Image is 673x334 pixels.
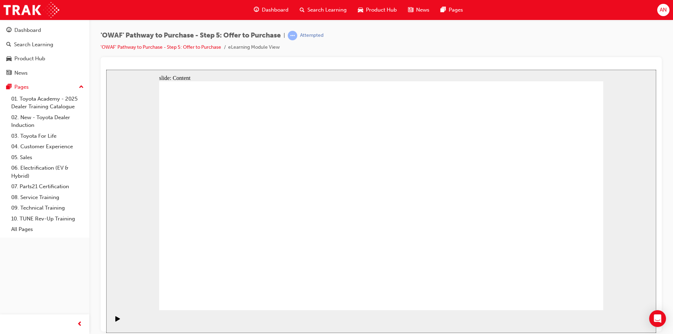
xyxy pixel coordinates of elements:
[101,32,281,40] span: 'OWAF' Pathway to Purchase - Step 5: Offer to Purchase
[441,6,446,14] span: pages-icon
[8,181,87,192] a: 07. Parts21 Certification
[366,6,397,14] span: Product Hub
[248,3,294,17] a: guage-iconDashboard
[657,4,669,16] button: AN
[8,192,87,203] a: 08. Service Training
[14,55,45,63] div: Product Hub
[6,42,11,48] span: search-icon
[307,6,347,14] span: Search Learning
[79,83,84,92] span: up-icon
[416,6,429,14] span: News
[4,246,15,258] button: Play (Ctrl+Alt+P)
[228,43,280,52] li: eLearning Module View
[8,141,87,152] a: 04. Customer Experience
[435,3,469,17] a: pages-iconPages
[101,44,221,50] a: 'OWAF' Pathway to Purchase - Step 5: Offer to Purchase
[8,131,87,142] a: 03. Toyota For Life
[3,81,87,94] button: Pages
[3,22,87,81] button: DashboardSearch LearningProduct HubNews
[288,31,297,40] span: learningRecordVerb_ATTEMPT-icon
[262,6,288,14] span: Dashboard
[8,224,87,235] a: All Pages
[8,163,87,181] a: 06. Electrification (EV & Hybrid)
[14,83,29,91] div: Pages
[6,27,12,34] span: guage-icon
[14,26,41,34] div: Dashboard
[3,38,87,51] a: Search Learning
[402,3,435,17] a: news-iconNews
[254,6,259,14] span: guage-icon
[8,94,87,112] a: 01. Toyota Academy - 2025 Dealer Training Catalogue
[6,56,12,62] span: car-icon
[649,310,666,327] div: Open Intercom Messenger
[358,6,363,14] span: car-icon
[4,2,59,18] img: Trak
[8,112,87,131] a: 02. New - Toyota Dealer Induction
[6,70,12,76] span: news-icon
[6,84,12,90] span: pages-icon
[352,3,402,17] a: car-iconProduct Hub
[3,24,87,37] a: Dashboard
[4,240,15,263] div: playback controls
[660,6,667,14] span: AN
[14,41,53,49] div: Search Learning
[14,69,28,77] div: News
[300,6,305,14] span: search-icon
[3,67,87,80] a: News
[300,32,324,39] div: Attempted
[77,320,82,329] span: prev-icon
[449,6,463,14] span: Pages
[408,6,413,14] span: news-icon
[8,203,87,213] a: 09. Technical Training
[284,32,285,40] span: |
[8,152,87,163] a: 05. Sales
[3,52,87,65] a: Product Hub
[8,213,87,224] a: 10. TUNE Rev-Up Training
[294,3,352,17] a: search-iconSearch Learning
